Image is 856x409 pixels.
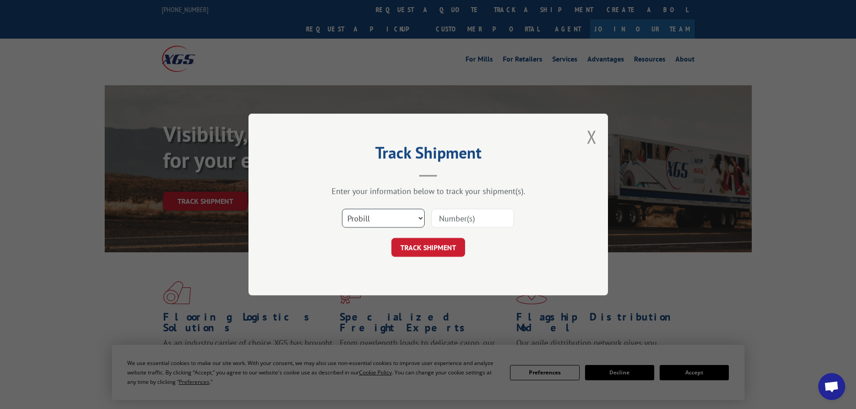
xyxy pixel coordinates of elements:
[293,186,563,196] div: Enter your information below to track your shipment(s).
[587,125,597,149] button: Close modal
[431,209,514,228] input: Number(s)
[818,373,845,400] div: Open chat
[293,146,563,163] h2: Track Shipment
[391,238,465,257] button: TRACK SHIPMENT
